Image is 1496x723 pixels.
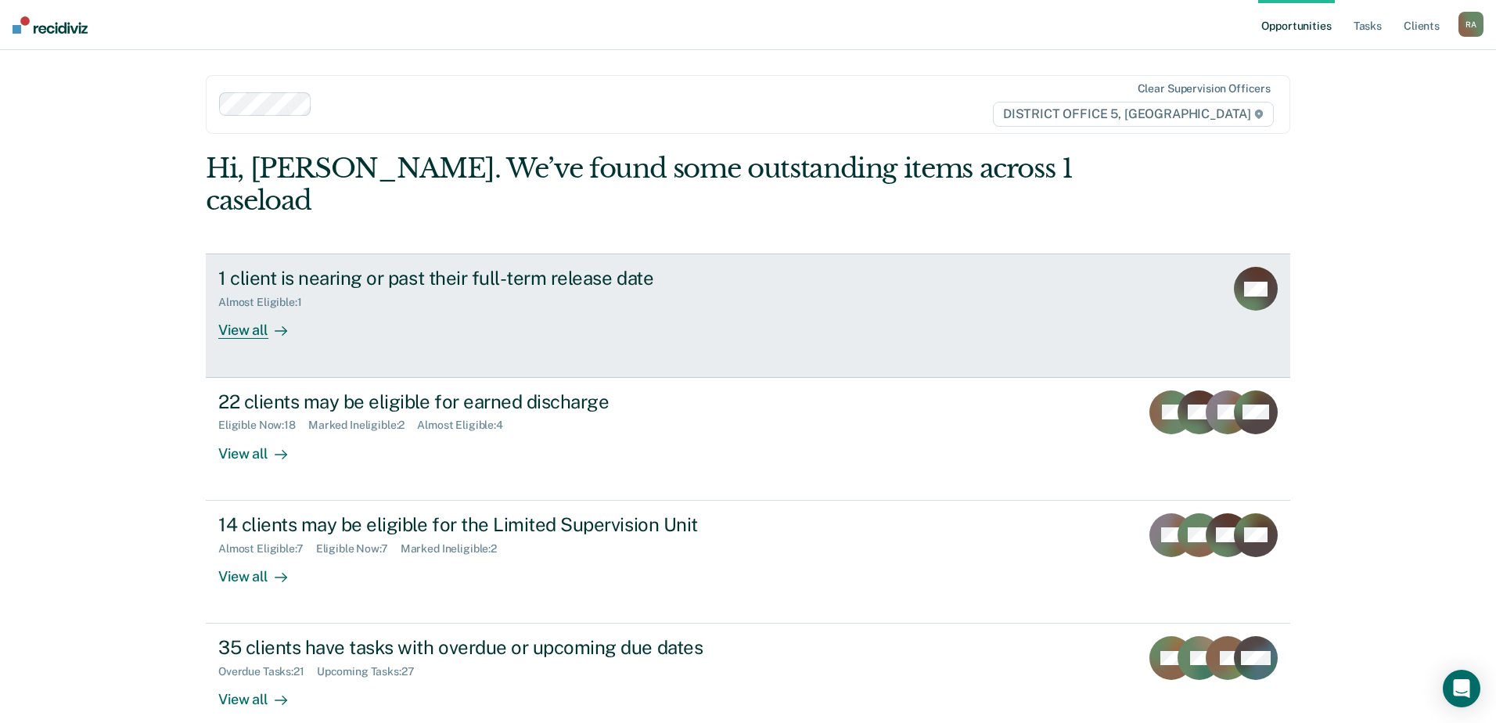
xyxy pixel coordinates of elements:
[218,419,308,432] div: Eligible Now : 18
[1138,82,1271,95] div: Clear supervision officers
[218,432,306,462] div: View all
[1458,12,1483,37] div: R A
[206,378,1290,501] a: 22 clients may be eligible for earned dischargeEligible Now:18Marked Ineligible:2Almost Eligible:...
[218,309,306,340] div: View all
[218,390,768,413] div: 22 clients may be eligible for earned discharge
[218,678,306,709] div: View all
[218,542,316,556] div: Almost Eligible : 7
[218,513,768,536] div: 14 clients may be eligible for the Limited Supervision Unit
[206,153,1073,217] div: Hi, [PERSON_NAME]. We’ve found some outstanding items across 1 caseload
[218,296,315,309] div: Almost Eligible : 1
[317,665,427,678] div: Upcoming Tasks : 27
[206,254,1290,377] a: 1 client is nearing or past their full-term release dateAlmost Eligible:1View all
[218,267,768,290] div: 1 client is nearing or past their full-term release date
[316,542,401,556] div: Eligible Now : 7
[206,501,1290,624] a: 14 clients may be eligible for the Limited Supervision UnitAlmost Eligible:7Eligible Now:7Marked ...
[13,16,88,34] img: Recidiviz
[1443,670,1480,707] div: Open Intercom Messenger
[993,102,1274,127] span: DISTRICT OFFICE 5, [GEOGRAPHIC_DATA]
[218,555,306,585] div: View all
[1458,12,1483,37] button: RA
[417,419,516,432] div: Almost Eligible : 4
[308,419,417,432] div: Marked Ineligible : 2
[401,542,509,556] div: Marked Ineligible : 2
[218,665,317,678] div: Overdue Tasks : 21
[218,636,768,659] div: 35 clients have tasks with overdue or upcoming due dates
